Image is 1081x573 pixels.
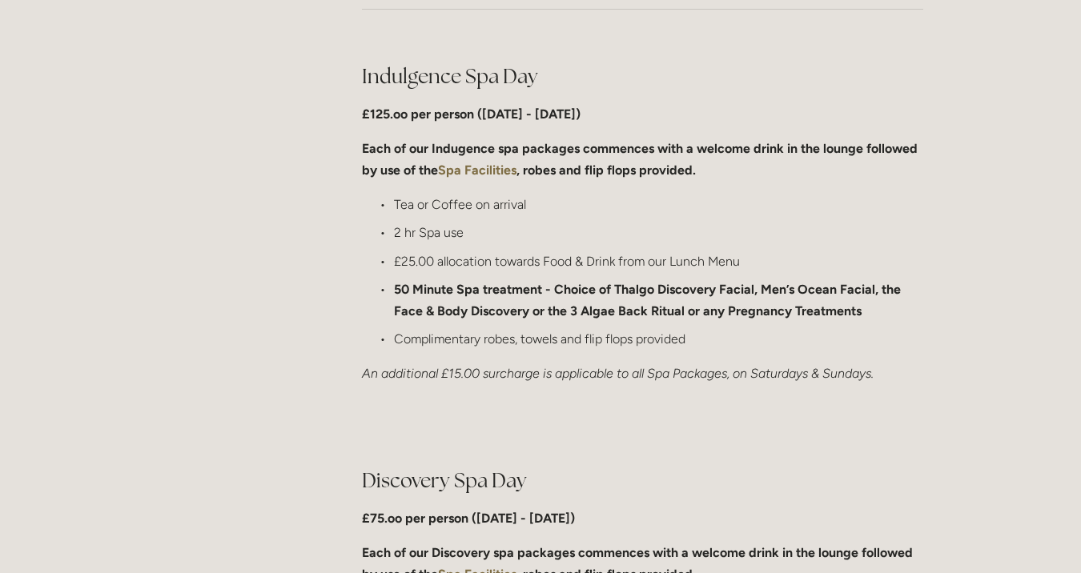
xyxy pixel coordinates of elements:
[362,141,921,178] strong: Each of our Indugence spa packages commences with a welcome drink in the lounge followed by use o...
[394,328,923,350] p: Complimentary robes, towels and flip flops provided
[362,106,581,122] strong: £125.oo per person ([DATE] - [DATE])
[394,282,904,319] strong: 50 Minute Spa treatment - Choice of Thalgo Discovery Facial, Men’s Ocean Facial, the Face & Body ...
[362,366,874,381] em: An additional £15.00 surcharge is applicable to all Spa Packages, on Saturdays & Sundays.
[516,162,696,178] strong: , robes and flip flops provided.
[362,62,923,90] h2: Indulgence Spa Day
[394,250,923,272] p: £25.00 allocation towards Food & Drink from our Lunch Menu
[438,162,516,178] a: Spa Facilities
[394,222,923,243] p: 2 hr Spa use
[362,467,923,495] h2: Discovery Spa Day
[362,511,575,526] strong: £75.oo per person ([DATE] - [DATE])
[394,194,923,215] p: Tea or Coffee on arrival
